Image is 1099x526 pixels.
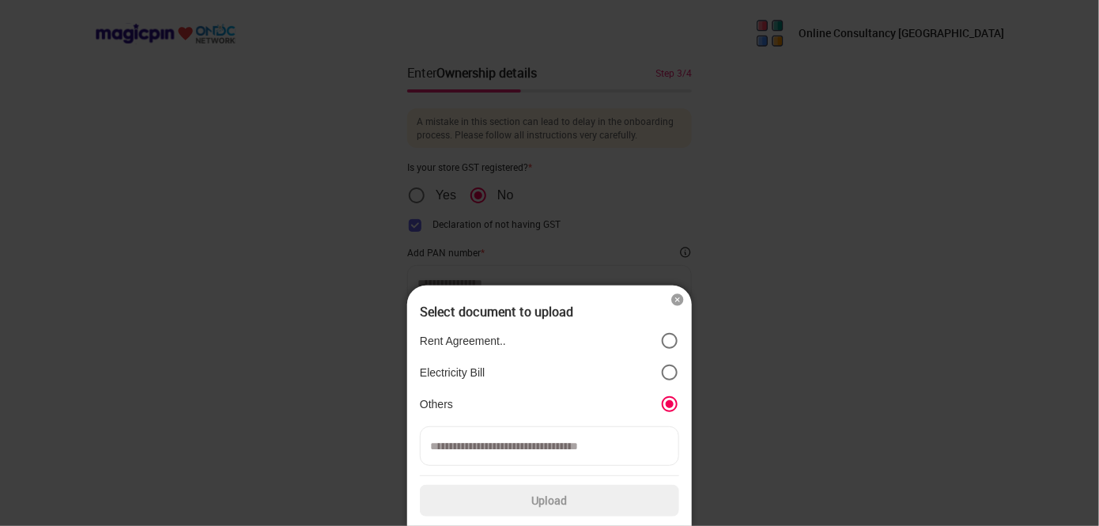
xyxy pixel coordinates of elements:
div: Select document to upload [420,305,679,319]
p: Rent Agreement.. [420,334,506,348]
p: Others [420,397,453,411]
p: Electricity Bill [420,365,485,380]
div: position [420,325,679,420]
img: cross_icon.7ade555c.svg [670,292,685,308]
